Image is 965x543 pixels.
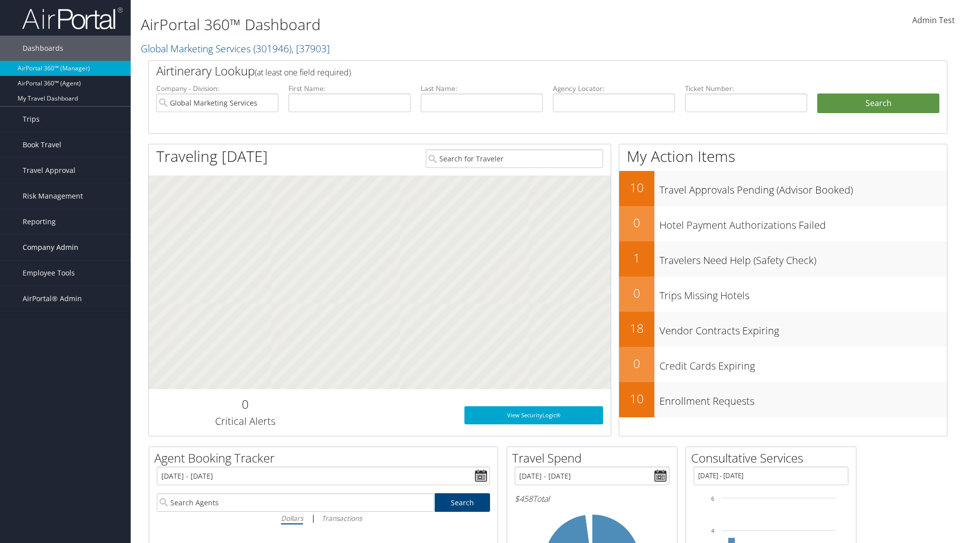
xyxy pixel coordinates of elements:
[619,171,947,206] a: 10Travel Approvals Pending (Advisor Booked)
[23,286,82,311] span: AirPortal® Admin
[619,390,654,407] h2: 10
[691,449,856,467] h2: Consultative Services
[515,493,669,504] h6: Total
[659,284,947,303] h3: Trips Missing Hotels
[912,15,955,26] span: Admin Test
[711,528,714,534] tspan: 4
[156,83,278,94] label: Company - Division:
[659,354,947,373] h3: Credit Cards Expiring
[157,512,490,524] div: |
[619,277,947,312] a: 0Trips Missing Hotels
[154,449,498,467] h2: Agent Booking Tracker
[512,449,677,467] h2: Travel Spend
[426,149,603,168] input: Search for Traveler
[23,209,56,234] span: Reporting
[156,62,873,79] h2: Airtinerary Lookup
[156,146,268,167] h1: Traveling [DATE]
[817,94,939,114] button: Search
[619,179,654,196] h2: 10
[619,206,947,241] a: 0Hotel Payment Authorizations Failed
[421,83,543,94] label: Last Name:
[619,382,947,417] a: 10Enrollment Requests
[464,406,603,424] a: View SecurityLogic®
[156,414,334,428] h3: Critical Alerts
[23,36,63,61] span: Dashboards
[619,312,947,347] a: 18Vendor Contracts Expiring
[23,184,83,209] span: Risk Management
[619,285,654,302] h2: 0
[619,214,654,231] h2: 0
[23,107,40,132] span: Trips
[23,260,75,286] span: Employee Tools
[659,213,947,232] h3: Hotel Payment Authorizations Failed
[553,83,675,94] label: Agency Locator:
[157,493,434,512] input: Search Agents
[281,513,303,523] i: Dollars
[156,396,334,413] h2: 0
[253,42,292,55] span: ( 301946 )
[23,132,61,157] span: Book Travel
[619,241,947,277] a: 1Travelers Need Help (Safety Check)
[288,83,411,94] label: First Name:
[435,493,491,512] a: Search
[711,496,714,502] tspan: 6
[659,319,947,338] h3: Vendor Contracts Expiring
[659,178,947,197] h3: Travel Approvals Pending (Advisor Booked)
[659,248,947,267] h3: Travelers Need Help (Safety Check)
[619,355,654,372] h2: 0
[619,320,654,337] h2: 18
[322,513,362,523] i: Transactions
[619,249,654,266] h2: 1
[659,389,947,408] h3: Enrollment Requests
[23,158,75,183] span: Travel Approval
[255,67,351,78] span: (at least one field required)
[619,146,947,167] h1: My Action Items
[515,493,533,504] span: $458
[22,7,123,30] img: airportal-logo.png
[685,83,807,94] label: Ticket Number:
[141,14,684,35] h1: AirPortal 360™ Dashboard
[912,5,955,36] a: Admin Test
[292,42,330,55] span: , [ 37903 ]
[141,42,330,55] a: Global Marketing Services
[23,235,78,260] span: Company Admin
[619,347,947,382] a: 0Credit Cards Expiring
